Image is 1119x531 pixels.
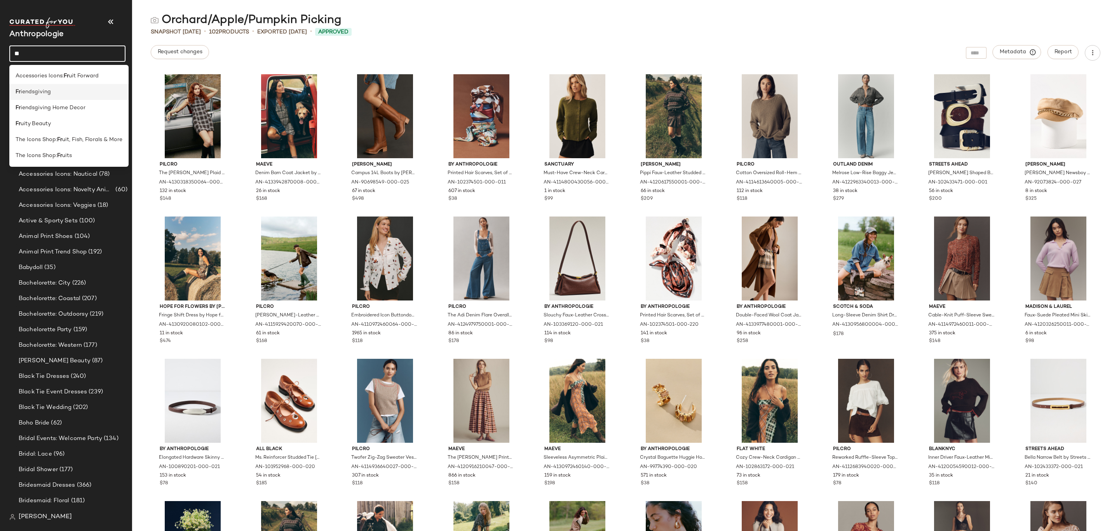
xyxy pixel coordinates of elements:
img: 101952968_020_b [250,359,328,443]
span: $38 [448,196,457,203]
span: 375 in stock [929,330,955,337]
span: Bachelorette: Western [19,341,82,350]
span: (366) [75,481,92,490]
img: 92073824_027_b [1019,74,1098,158]
span: 67 in stock [352,188,375,195]
span: (192) [87,248,102,257]
span: Maeve [256,161,322,168]
span: Scotch & Soda [833,304,899,311]
span: Long-Sleeve Denim Shirt Dress by Scotch & Soda in Blue, Women's, Size: 4, Cotton/Viscose/Elastane... [832,312,898,319]
span: AN-101952968-000-020 [255,464,315,471]
span: Maeve [448,446,514,453]
span: Printed Hair Scarves, Set of 2 by Anthropologie in Brown, Women's, Polyester [640,312,706,319]
span: AN-4120326250011-000-224 [1025,321,1091,328]
span: [PERSON_NAME] [1025,161,1091,168]
span: Current Company Name [9,30,64,38]
span: $158 [448,480,459,487]
span: Double-Faced Wool Coat Jacket by Anthropologie in Beige, Women's, Size: 8 [736,312,802,319]
span: (159) [72,325,87,334]
span: Black Tie Event Dresses [19,388,87,397]
b: Fr [16,88,21,96]
span: (207) [80,294,97,303]
span: Bridal: Lace [19,450,52,459]
span: AN-100890201-000-021 [159,464,220,471]
span: AN-4120617550001-000-021 [640,179,706,186]
span: $99 [544,196,553,203]
span: Outland Denim [833,161,899,168]
img: 4130956800004_091_b14 [827,217,905,300]
span: AN-4114936640027-000-023 [351,464,417,471]
span: (226) [71,279,86,288]
span: $118 [352,480,363,487]
span: Hope for Flowers by [PERSON_NAME] [160,304,226,311]
span: $168 [256,338,267,345]
img: 103369120_021_b [538,217,617,300]
span: 6 in stock [1025,330,1047,337]
img: 100890201_021_b [153,359,232,443]
span: $98 [544,338,553,345]
img: 4130318350064_009_b15 [153,74,232,158]
span: $168 [256,196,267,203]
span: $258 [737,338,748,345]
span: $148 [929,338,940,345]
span: Maeve [544,446,610,453]
span: AN-4130972460140-000-000 [544,464,610,471]
span: By Anthropologie [737,304,803,311]
span: BLANKNYC [929,446,995,453]
span: Campus 14L Boots by [PERSON_NAME] in Beige, Women's, Size: 11, Leather at Anthropologie [351,170,417,177]
img: 4124979750001_093_b [442,217,521,300]
button: Metadata [993,45,1041,59]
span: Pilcro [352,446,418,453]
span: Pippi Faux-Leather Studded Mini Skirt by [PERSON_NAME] in Brown, Women's, Size: Large, Polyester/... [640,170,706,177]
span: $209 [641,196,653,203]
span: 61 in stock [256,330,280,337]
span: Fringe Shift Dress by Hope for Flowers by [PERSON_NAME] in Brown, Women's, Size: Medium, Cotton/S... [159,312,225,319]
span: • [310,27,312,37]
span: Report [1054,49,1072,55]
span: Accessories Icons: Novelty Animal [19,185,114,194]
span: Request changes [157,49,202,55]
span: Accessories Icons: Nautical [19,170,98,179]
span: Bridal Events: Welcome Party [19,434,102,443]
span: (87) [91,356,103,365]
span: [PERSON_NAME]-Leather Long Bomber Jacket by Pilcro in Brown, Women's, Size: Medium, Polyester/Pol... [255,312,321,319]
img: 4130920080102_020_b14 [153,217,232,300]
span: The Icons Shop: [16,152,57,160]
span: Denim Barn Coat Jacket by Maeve in Blue, Women's, Size: Large, Cotton/Elastane at Anthropologie [255,170,321,177]
span: AN-4130318350064-000-009 [159,179,225,186]
span: AN-99774390-000-020 [640,464,697,471]
span: $148 [160,196,171,203]
span: AN-102374501-000-220 [640,321,699,328]
span: Twofer Zig-Zag Sweater Vest by Pilcro in Beige, Women's, Size: XL, Polyester/Cotton/Acrylic at An... [351,454,417,461]
span: Elongated Hardware Skinny Belt by Anthropologie in Brown, Women's, Size: Large, Leather/Metal [159,454,225,461]
span: (35) [43,263,56,272]
span: The [PERSON_NAME] Plaid Mini Dress by Pilcro in Black, Women's, Size: Medium, Polyester/Viscose/E... [159,170,225,177]
span: AN-4115929420070-000-021 [255,321,321,328]
span: Pilcro [256,304,322,311]
img: 4114972460011_069_b [923,217,1001,300]
span: AN-4133977480001-000-024 [736,321,802,328]
span: 54 in stock [256,472,281,479]
span: 21 in stock [1025,472,1049,479]
span: 8 in stock [1025,188,1047,195]
span: 607 in stock [448,188,475,195]
span: Bachelorette: City [19,279,71,288]
button: Report [1048,45,1079,59]
span: $98 [1025,338,1034,345]
img: 102374501_011_b16 [442,74,521,158]
span: Bachelorette: Coastal [19,294,80,303]
span: [PERSON_NAME] [352,161,418,168]
span: Accessories Icons: Veggies [19,201,96,210]
img: 4110972460064_011_b [346,217,424,300]
span: Inner Driver Faux-Leather Mini Skirt by BLANKNYC in Brown, Women's, Size: 28, Polyester/Elastane/... [928,454,994,461]
span: (100) [78,217,95,225]
span: Pilcro [833,446,899,453]
span: $325 [1025,196,1037,203]
span: The [PERSON_NAME] Printed Maxi Skirt by [PERSON_NAME], Women's, Size: Medium, Cotton/Modal at Ant... [448,454,514,461]
img: 4120617550001_021_b14 [634,74,713,158]
span: (18) [96,201,108,210]
span: 35 in stock [929,472,953,479]
span: (219) [88,310,103,319]
span: 66 in stock [641,188,665,195]
span: $140 [1025,480,1037,487]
